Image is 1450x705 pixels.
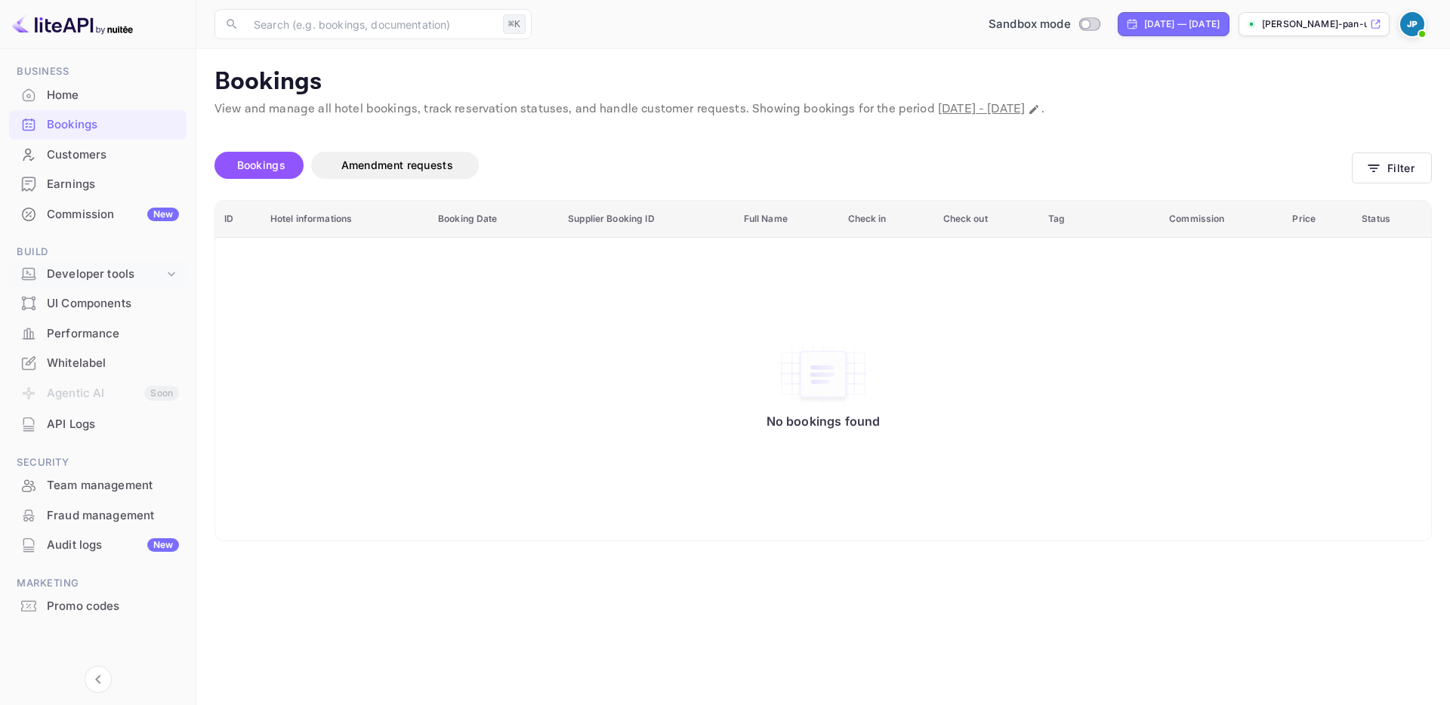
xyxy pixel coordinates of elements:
a: Promo codes [9,592,187,620]
a: CommissionNew [9,200,187,228]
div: Team management [47,477,179,494]
button: Change date range [1026,102,1041,117]
div: Promo codes [47,598,179,615]
div: Team management [9,471,187,500]
div: Audit logsNew [9,531,187,560]
th: Full Name [735,201,839,238]
input: Search (e.g. bookings, documentation) [245,9,497,39]
span: Amendment requests [341,159,453,171]
span: Business [9,63,187,80]
th: Status [1353,201,1431,238]
div: Earnings [47,176,179,193]
div: Promo codes [9,592,187,621]
div: Bookings [47,116,179,134]
p: No bookings found [767,414,881,429]
div: Developer tools [47,266,164,283]
img: No bookings found [778,343,868,406]
div: API Logs [9,410,187,439]
div: Switch to Production mode [983,16,1106,33]
div: Performance [47,325,179,343]
div: API Logs [47,416,179,433]
a: Earnings [9,170,187,198]
th: ID [215,201,261,238]
th: Commission [1160,201,1283,238]
img: LiteAPI logo [12,12,133,36]
div: Bookings [9,110,187,140]
div: Developer tools [9,261,187,288]
th: Booking Date [429,201,559,238]
th: Supplier Booking ID [559,201,734,238]
div: Home [9,81,187,110]
a: Customers [9,140,187,168]
div: Customers [47,146,179,164]
div: Commission [47,206,179,223]
a: Whitelabel [9,349,187,377]
div: Audit logs [47,537,179,554]
span: Sandbox mode [989,16,1071,33]
th: Check out [934,201,1040,238]
div: Fraud management [9,501,187,531]
span: Build [9,244,187,260]
div: Performance [9,319,187,349]
table: booking table [215,201,1431,541]
a: Home [9,81,187,109]
div: Whitelabel [47,355,179,372]
img: Jeff Pan [1400,12,1424,36]
div: Customers [9,140,187,170]
button: Collapse navigation [85,666,112,693]
p: View and manage all hotel bookings, track reservation statuses, and handle customer requests. Sho... [214,100,1432,119]
div: Earnings [9,170,187,199]
a: Fraud management [9,501,187,529]
a: Audit logsNew [9,531,187,559]
span: Marketing [9,575,187,592]
th: Hotel informations [261,201,429,238]
span: Bookings [237,159,285,171]
div: UI Components [47,295,179,312]
span: [DATE] - [DATE] [938,101,1025,117]
div: ⌘K [503,14,526,34]
div: account-settings tabs [214,152,1352,179]
p: Bookings [214,67,1432,97]
th: Price [1283,201,1353,238]
button: Filter [1352,152,1432,183]
th: Tag [1039,201,1160,238]
div: New [147,208,179,221]
a: Performance [9,319,187,347]
a: API Logs [9,410,187,438]
p: [PERSON_NAME]-pan-un62e.nuitee.... [1262,17,1367,31]
div: Home [47,87,179,104]
a: Team management [9,471,187,499]
div: New [147,538,179,552]
span: Security [9,454,187,471]
div: CommissionNew [9,200,187,229]
div: UI Components [9,289,187,319]
div: [DATE] — [DATE] [1144,17,1220,31]
div: Whitelabel [9,349,187,378]
div: Fraud management [47,507,179,525]
th: Check in [839,201,934,238]
a: Bookings [9,110,187,138]
a: UI Components [9,289,187,317]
